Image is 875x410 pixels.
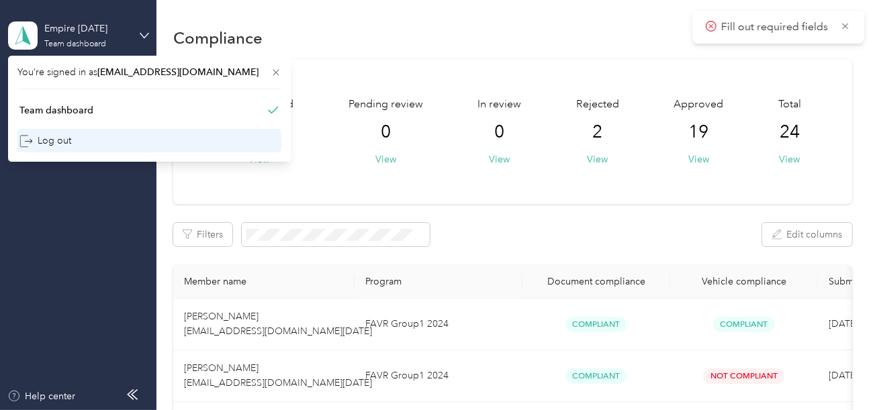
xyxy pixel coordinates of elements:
span: Compliant [565,368,627,384]
iframe: Everlance-gr Chat Button Frame [800,335,875,410]
div: Empire [DATE] [44,21,128,36]
span: Approved [674,97,723,113]
div: Vehicle compliance [681,276,807,287]
button: View [375,152,396,166]
span: In review [477,97,521,113]
span: 24 [780,121,800,143]
div: Log out [19,134,71,148]
span: Pending review [349,97,423,113]
button: View [779,152,800,166]
span: Not Compliant [703,368,784,384]
div: Team dashboard [19,103,93,117]
button: View [688,152,709,166]
td: FAVR Group1 2024 [355,299,522,350]
span: [PERSON_NAME] [EMAIL_ADDRESS][DOMAIN_NAME][DATE] [184,311,372,337]
span: Rejected [576,97,619,113]
td: FAVR Group1 2024 [355,350,522,402]
button: View [587,152,608,166]
span: 2 [592,121,602,143]
p: Fill out required fields [721,19,831,36]
span: [EMAIL_ADDRESS][DOMAIN_NAME] [97,66,259,78]
th: Program [355,265,522,299]
span: Compliant [565,317,627,332]
span: 19 [688,121,708,143]
span: Compliant [713,317,775,332]
span: 0 [494,121,504,143]
span: You’re signed in as [17,65,281,79]
div: Document compliance [533,276,659,287]
button: Edit columns [762,223,852,246]
div: Team dashboard [44,40,106,48]
th: Member name [173,265,355,299]
button: Help center [7,389,76,403]
button: Filters [173,223,232,246]
span: Total [778,97,801,113]
span: 0 [381,121,391,143]
h1: Compliance [173,31,263,45]
button: View [489,152,510,166]
span: [PERSON_NAME] [EMAIL_ADDRESS][DOMAIN_NAME][DATE] [184,362,372,389]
